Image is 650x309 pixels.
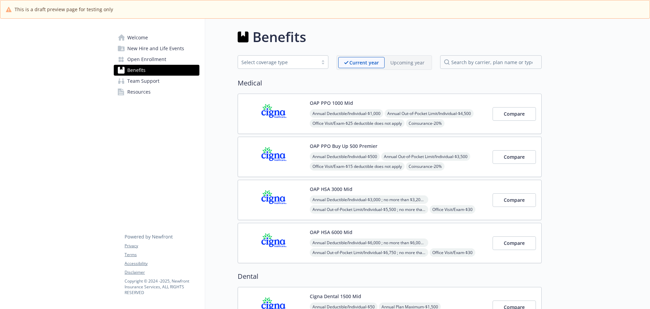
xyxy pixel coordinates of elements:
a: Privacy [125,243,199,249]
p: Copyright © 2024 - 2025 , Newfront Insurance Services, ALL RIGHTS RESERVED [125,278,199,295]
span: Office Visit/Exam - $30 [430,248,475,257]
img: CIGNA carrier logo [243,99,304,128]
a: Terms [125,252,199,258]
div: Select coverage type [241,59,315,66]
h2: Medical [238,78,542,88]
img: CIGNA carrier logo [243,186,304,214]
a: Benefits [114,65,199,76]
span: This is a draft preview page for testing only [15,6,113,13]
a: Team Support [114,76,199,86]
button: OAP HSA 3000 Mid [310,186,352,193]
button: Compare [493,193,536,207]
span: Annual Deductible/Individual - $6,000 ; no more than $6,000 per individual - within a family [310,238,428,247]
a: New Hire and Life Events [114,43,199,54]
p: Current year [349,59,379,66]
span: Welcome [127,32,148,43]
span: Annual Out-of-Pocket Limit/Individual - $5,500 ; no more than $5,500 per individual - within a fa... [310,205,428,214]
span: Annual Out-of-Pocket Limit/Individual - $6,750 ; no more than $6,750 per individual - within a fa... [310,248,428,257]
span: Annual Out-of-Pocket Limit/Individual - $4,500 [385,109,474,118]
button: Compare [493,150,536,164]
h2: Dental [238,271,542,282]
span: New Hire and Life Events [127,43,184,54]
button: OAP PPO 1000 Mid [310,99,353,107]
span: Compare [504,154,525,160]
span: Benefits [127,65,146,76]
img: CIGNA carrier logo [243,229,304,257]
span: Office Visit/Exam - $30 [430,205,475,214]
span: Annual Deductible/Individual - $500 [310,152,380,161]
span: Office Visit/Exam - $15 deductible does not apply [310,162,405,171]
span: Office Visit/Exam - $25 deductible does not apply [310,119,405,128]
span: Open Enrollment [127,54,166,65]
span: Resources [127,86,151,97]
span: Compare [504,197,525,203]
button: Compare [493,107,536,121]
span: Compare [504,240,525,246]
span: Annual Out-of-Pocket Limit/Individual - $3,500 [381,152,470,161]
span: Annual Deductible/Individual - $1,000 [310,109,383,118]
span: Compare [504,111,525,117]
button: Compare [493,236,536,250]
a: Accessibility [125,260,199,267]
button: Cigna Dental 1500 Mid [310,293,361,300]
a: Open Enrollment [114,54,199,65]
span: Coinsurance - 20% [406,119,445,128]
a: Disclaimer [125,269,199,275]
a: Welcome [114,32,199,43]
input: search by carrier, plan name or type [440,55,542,69]
span: Coinsurance - 20% [406,162,445,171]
button: OAP HSA 6000 Mid [310,229,352,236]
p: Upcoming year [390,59,425,66]
img: CIGNA carrier logo [243,142,304,171]
h1: Benefits [253,27,306,47]
span: Team Support [127,76,159,86]
button: OAP PPO Buy Up 500 Premier [310,142,377,150]
span: Annual Deductible/Individual - $3,000 ; no more than $3,200 per individual - within a family [310,195,428,204]
a: Resources [114,86,199,97]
